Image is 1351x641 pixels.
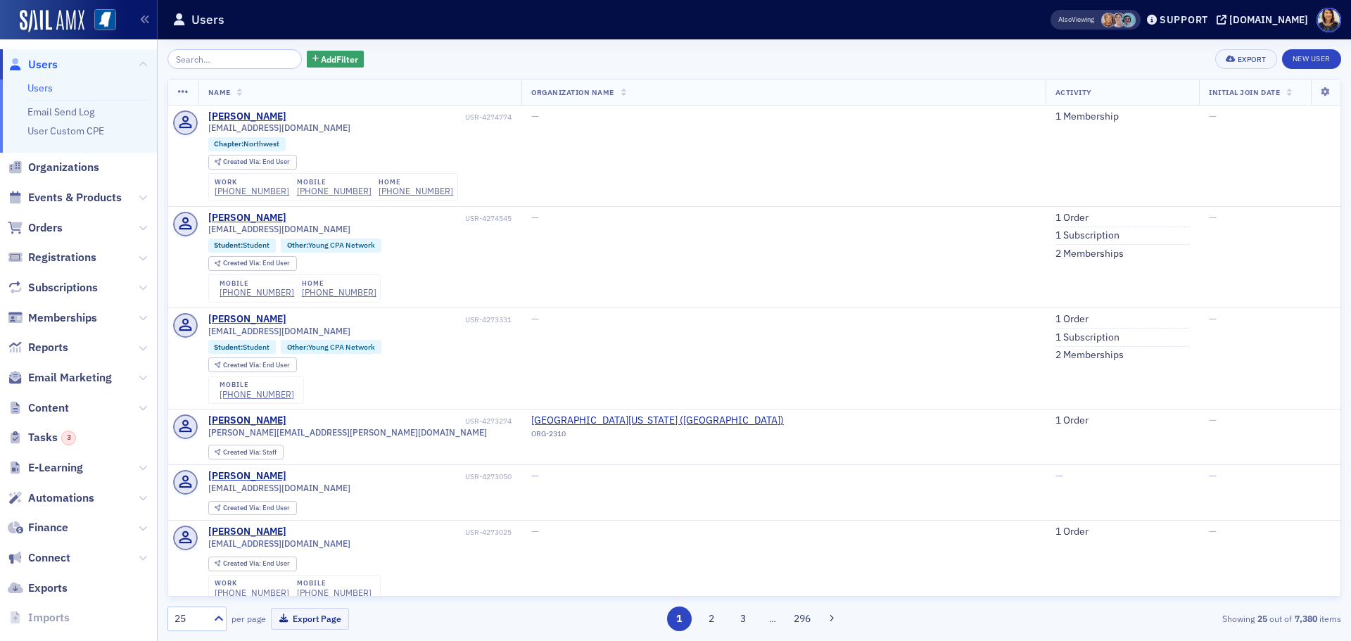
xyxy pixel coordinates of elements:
span: Chapter : [214,139,243,148]
a: Finance [8,520,68,535]
span: Users [28,57,58,72]
a: Other:Young CPA Network [287,343,375,352]
a: View Homepage [84,9,116,33]
div: USR-4274545 [288,214,512,223]
a: 1 Order [1055,313,1089,326]
div: ORG-2310 [531,429,784,443]
span: Add Filter [321,53,358,65]
div: [PERSON_NAME] [208,414,286,427]
a: [PHONE_NUMBER] [297,588,372,598]
a: Organizations [8,160,99,175]
a: 1 Subscription [1055,331,1120,344]
span: Activity [1055,87,1092,97]
span: — [531,469,539,482]
a: 2 Memberships [1055,349,1124,362]
div: [PERSON_NAME] [208,526,286,538]
button: Export Page [271,608,349,630]
span: E-Learning [28,460,83,476]
div: home [379,178,453,186]
a: Chapter:Northwest [214,139,279,148]
a: [PERSON_NAME] [208,313,286,326]
div: Created Via: End User [208,357,297,372]
span: Registrations [28,250,96,265]
div: End User [223,560,290,568]
div: work [215,579,289,588]
button: AddFilter [307,51,364,68]
span: Created Via : [223,360,262,369]
div: End User [223,362,290,369]
a: 2 Memberships [1055,248,1124,260]
span: — [1209,312,1217,325]
button: [DOMAIN_NAME] [1217,15,1313,25]
span: Created Via : [223,448,262,457]
a: Events & Products [8,190,122,205]
div: Support [1160,13,1208,26]
a: 1 Order [1055,212,1089,224]
a: Reports [8,340,68,355]
span: Initial Join Date [1209,87,1280,97]
div: mobile [297,178,372,186]
div: Export [1238,56,1267,63]
a: Tasks3 [8,430,76,445]
span: Content [28,400,69,416]
div: Student: [208,340,277,354]
span: — [1209,414,1217,426]
div: Also [1058,15,1072,24]
span: Memberships [28,310,97,326]
div: 3 [61,431,76,445]
a: 1 Membership [1055,110,1119,123]
span: [EMAIL_ADDRESS][DOMAIN_NAME] [208,483,350,493]
a: Content [8,400,69,416]
a: Registrations [8,250,96,265]
div: USR-4273331 [288,315,512,324]
div: Created Via: End User [208,501,297,516]
button: 296 [790,607,815,631]
a: [GEOGRAPHIC_DATA][US_STATE] ([GEOGRAPHIC_DATA]) [531,414,784,427]
a: Email Send Log [27,106,94,118]
a: Memberships [8,310,97,326]
a: Connect [8,550,70,566]
span: Viewing [1058,15,1094,25]
div: [PHONE_NUMBER] [220,389,294,400]
div: Chapter: [208,137,286,151]
a: Subscriptions [8,280,98,296]
span: Created Via : [223,559,262,568]
span: … [763,612,782,625]
a: User Custom CPE [27,125,104,137]
div: [PERSON_NAME] [208,212,286,224]
span: [EMAIL_ADDRESS][DOMAIN_NAME] [208,122,350,133]
span: — [1209,525,1217,538]
span: Name [208,87,231,97]
span: Created Via : [223,503,262,512]
span: Subscriptions [28,280,98,296]
a: Imports [8,610,70,626]
div: Staff [223,449,277,457]
div: Created Via: End User [208,155,297,170]
a: 1 Order [1055,414,1089,427]
img: SailAMX [20,10,84,32]
span: Other : [287,240,308,250]
div: End User [223,158,290,166]
span: University of Southern Mississippi (Hattiesburg) [531,414,784,427]
a: [PHONE_NUMBER] [220,287,294,298]
span: Created Via : [223,258,262,267]
button: 2 [699,607,723,631]
span: Profile [1317,8,1341,32]
input: Search… [167,49,302,69]
span: Rachel Shirley [1121,13,1136,27]
div: USR-4273050 [288,472,512,481]
a: [PERSON_NAME] [208,470,286,483]
button: 1 [667,607,692,631]
a: New User [1282,49,1341,69]
a: [PHONE_NUMBER] [297,186,372,196]
div: mobile [220,381,294,389]
a: Student:Student [214,343,269,352]
span: [PERSON_NAME][EMAIL_ADDRESS][PERSON_NAME][DOMAIN_NAME] [208,427,487,438]
a: [PHONE_NUMBER] [215,186,289,196]
a: E-Learning [8,460,83,476]
span: Organization Name [531,87,614,97]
